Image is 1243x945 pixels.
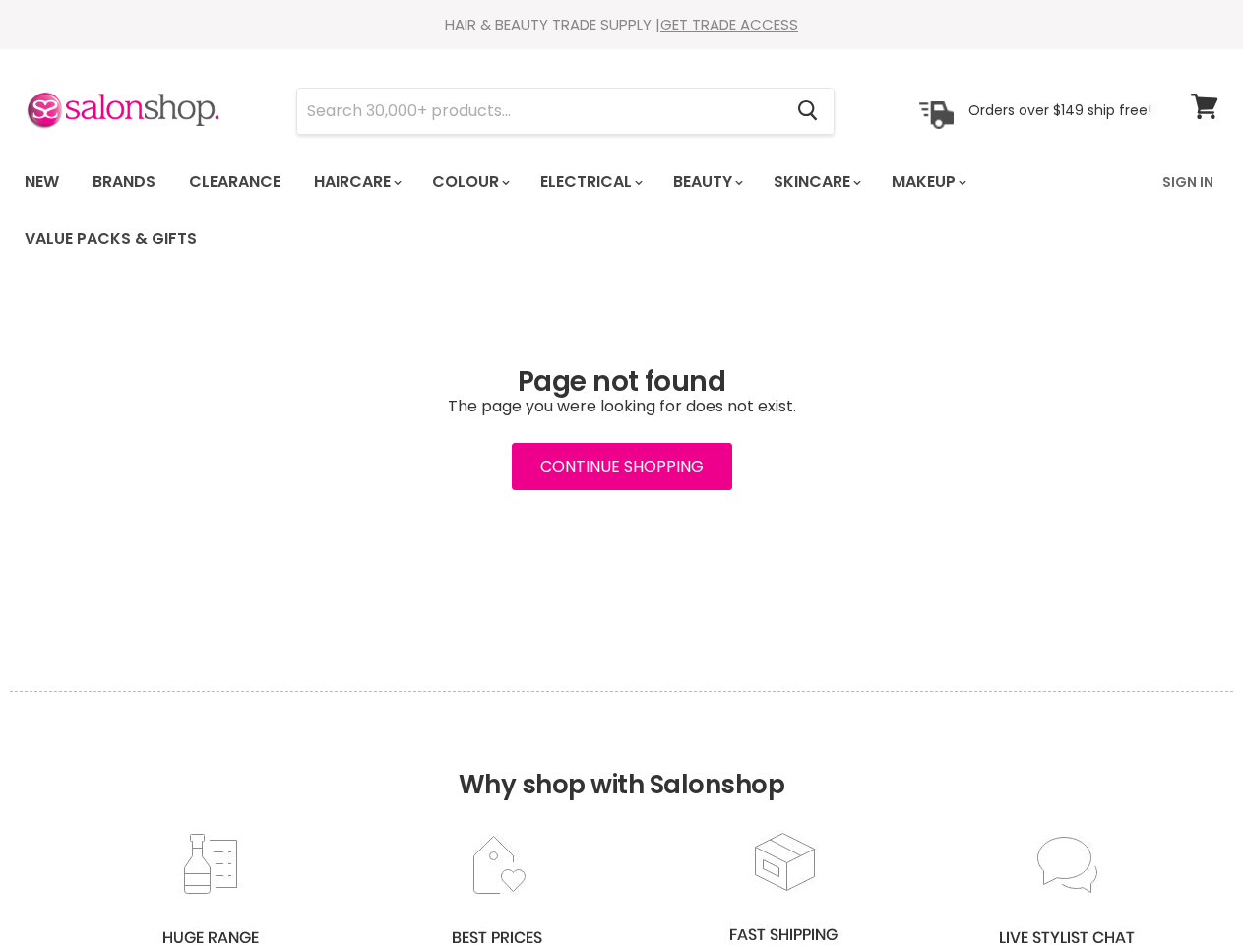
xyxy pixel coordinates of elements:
[759,161,873,203] a: Skincare
[1150,161,1225,203] a: Sign In
[25,366,1218,398] h1: Page not found
[10,219,212,260] a: Value Packs & Gifts
[78,161,170,203] a: Brands
[512,443,732,490] a: Continue Shopping
[296,88,835,135] form: Product
[417,161,522,203] a: Colour
[10,154,1150,268] ul: Main menu
[660,14,798,34] a: GET TRADE ACCESS
[877,161,978,203] a: Makeup
[299,161,413,203] a: Haircare
[10,691,1233,830] h2: Why shop with Salonshop
[174,161,295,203] a: Clearance
[968,101,1151,119] p: Orders over $149 ship free!
[297,89,781,134] input: Search
[658,161,755,203] a: Beauty
[781,89,834,134] button: Search
[10,161,74,203] a: New
[25,398,1218,415] p: The page you were looking for does not exist.
[526,161,654,203] a: Electrical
